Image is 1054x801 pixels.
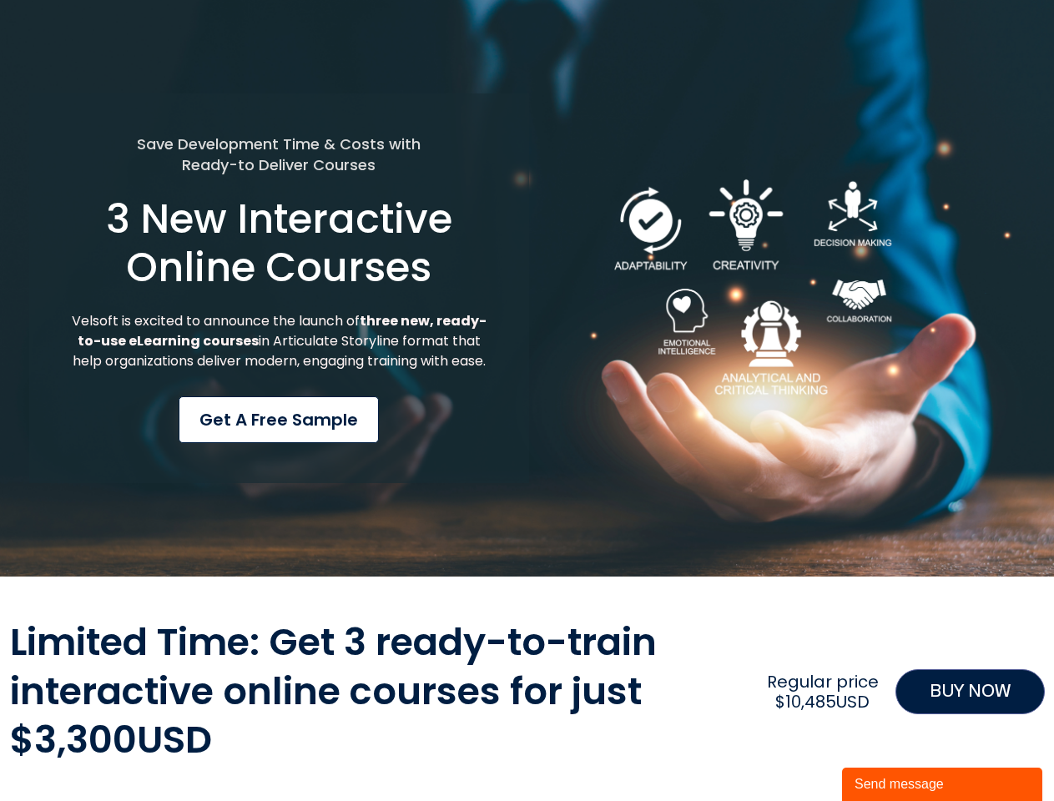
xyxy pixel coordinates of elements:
[69,195,489,291] h1: 3 New Interactive Online Courses
[842,764,1046,801] iframe: chat widget
[69,133,489,175] h5: Save Development Time & Costs with Ready-to Deliver Courses
[759,672,886,712] h2: Regular price $10,485USD
[10,618,751,765] h2: Limited Time: Get 3 ready-to-train interactive online courses for just $3,300USD
[895,669,1045,714] a: BUY NOW
[179,396,379,443] a: Get a Free Sample
[199,407,358,432] span: Get a Free Sample
[78,311,487,350] strong: three new, ready-to-use eLearning courses
[930,678,1011,705] span: BUY NOW
[69,311,489,371] p: Velsoft is excited to announce the launch of in Articulate Storyline format that help organizatio...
